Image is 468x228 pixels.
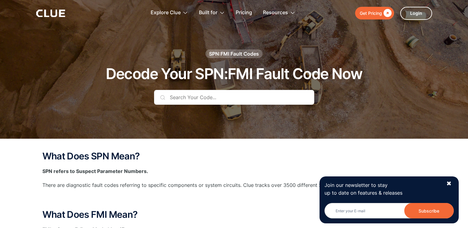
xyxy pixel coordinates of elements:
[360,9,382,17] div: Get Pricing
[42,209,426,220] h2: What Does FMI Mean?
[42,168,148,174] strong: SPN refers to Suspect Parameter Numbers.
[42,151,426,161] h2: What Does SPN Mean?
[199,3,217,23] div: Built for
[42,181,426,189] p: There are diagnostic fault codes referring to specific components or system circuits. Clue tracks...
[263,3,288,23] div: Resources
[42,196,426,203] p: ‍
[355,7,394,19] a: Get Pricing
[446,180,452,188] div: ✖
[151,3,181,23] div: Explore Clue
[382,9,392,17] div: 
[209,50,259,57] div: SPN:FMI Fault Codes
[154,90,314,105] input: Search Your Code...
[106,66,363,82] h1: Decode Your SPN:FMI Fault Code Now
[324,181,441,197] p: Join our newsletter to stay up to date on features & releases
[404,203,454,218] input: Subscribe
[236,3,252,23] a: Pricing
[324,203,454,218] input: Enter your E-mail
[400,7,432,20] a: Login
